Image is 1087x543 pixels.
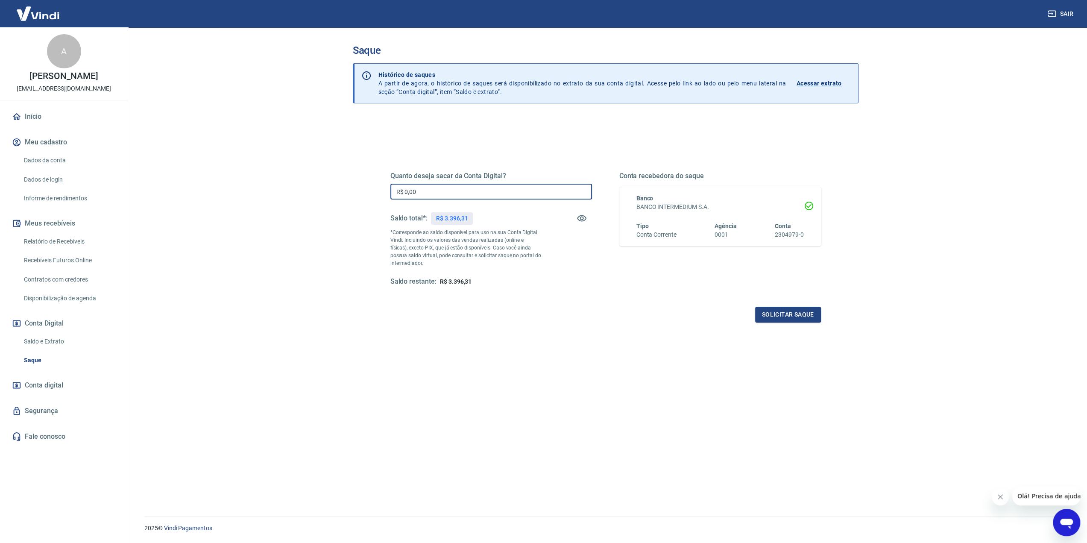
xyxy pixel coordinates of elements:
[21,152,117,169] a: Dados da conta
[378,70,786,96] p: A partir de agora, o histórico de saques será disponibilizado no extrato da sua conta digital. Ac...
[440,278,472,285] span: R$ 3.396,31
[353,44,858,56] h3: Saque
[715,223,737,229] span: Agência
[21,333,117,350] a: Saldo e Extrato
[390,172,592,180] h5: Quanto deseja sacar da Conta Digital?
[29,72,98,81] p: [PERSON_NAME]
[10,107,117,126] a: Início
[5,6,72,13] span: Olá! Precisa de ajuda?
[144,524,1066,533] p: 2025 ©
[1053,509,1080,536] iframe: Button to launch messaging window
[636,203,804,211] h6: BANCO INTERMEDIUM S.A.
[21,271,117,288] a: Contratos com credores
[436,214,468,223] p: R$ 3.396,31
[47,34,81,68] div: A
[636,230,677,239] h6: Conta Corrente
[21,352,117,369] a: Saque
[21,252,117,269] a: Recebíveis Futuros Online
[21,233,117,250] a: Relatório de Recebíveis
[25,379,63,391] span: Conta digital
[797,79,842,88] p: Acessar extrato
[1012,487,1080,505] iframe: Message from company
[390,277,437,286] h5: Saldo restante:
[992,488,1009,505] iframe: Close message
[10,376,117,395] a: Conta digital
[10,314,117,333] button: Conta Digital
[619,172,821,180] h5: Conta recebedora do saque
[21,190,117,207] a: Informe de rendimentos
[378,70,786,79] p: Histórico de saques
[636,195,653,202] span: Banco
[390,214,428,223] h5: Saldo total*:
[797,70,851,96] a: Acessar extrato
[390,229,542,267] p: *Corresponde ao saldo disponível para uso na sua Conta Digital Vindi. Incluindo os valores das ve...
[715,230,737,239] h6: 0001
[775,223,791,229] span: Conta
[636,223,649,229] span: Tipo
[10,133,117,152] button: Meu cadastro
[21,290,117,307] a: Disponibilização de agenda
[21,171,117,188] a: Dados de login
[755,307,821,323] button: Solicitar saque
[17,84,111,93] p: [EMAIL_ADDRESS][DOMAIN_NAME]
[775,230,804,239] h6: 2304979-0
[10,402,117,420] a: Segurança
[10,427,117,446] a: Fale conosco
[164,525,212,531] a: Vindi Pagamentos
[10,0,66,26] img: Vindi
[10,214,117,233] button: Meus recebíveis
[1046,6,1077,22] button: Sair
